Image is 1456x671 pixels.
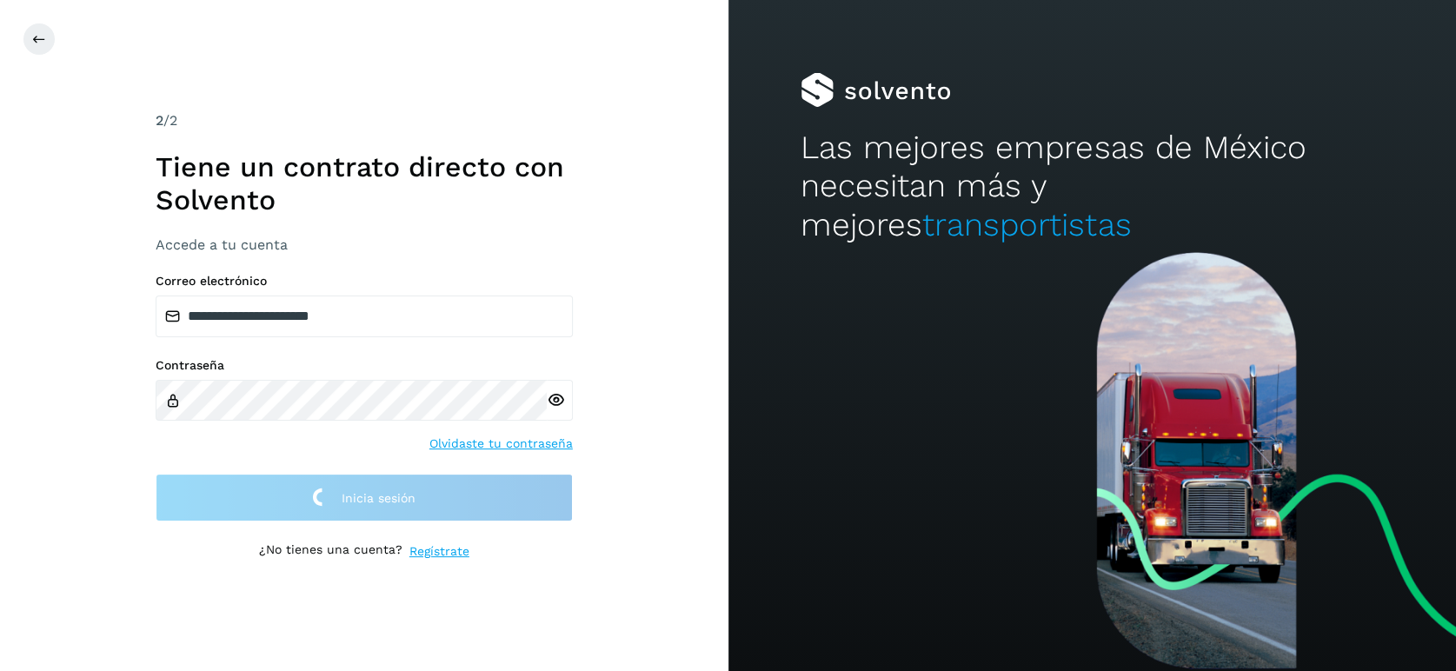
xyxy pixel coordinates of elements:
span: transportistas [922,206,1131,243]
a: Olvidaste tu contraseña [429,435,573,453]
h3: Accede a tu cuenta [156,236,573,253]
h2: Las mejores empresas de México necesitan más y mejores [801,129,1383,244]
a: Regístrate [409,542,469,561]
label: Contraseña [156,358,573,373]
label: Correo electrónico [156,274,573,289]
h1: Tiene un contrato directo con Solvento [156,150,573,217]
span: Inicia sesión [342,492,416,504]
button: Inicia sesión [156,474,573,522]
div: /2 [156,110,573,131]
span: 2 [156,112,163,129]
p: ¿No tienes una cuenta? [259,542,402,561]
